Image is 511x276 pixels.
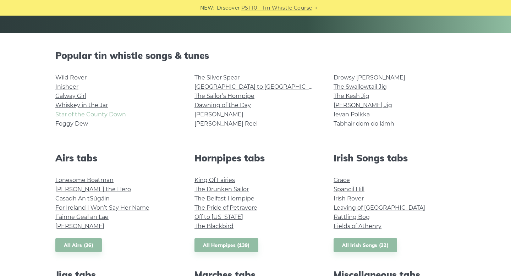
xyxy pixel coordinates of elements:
[55,83,78,90] a: Inisheer
[194,214,243,220] a: Off to [US_STATE]
[55,204,149,211] a: For Ireland I Won’t Say Her Name
[200,4,215,12] span: NEW:
[55,214,109,220] a: Fáinne Geal an Lae
[194,111,243,118] a: [PERSON_NAME]
[334,223,381,230] a: Fields of Athenry
[241,4,312,12] a: PST10 - Tin Whistle Course
[334,195,364,202] a: Irish Rover
[334,238,397,253] a: All Irish Songs (32)
[334,102,392,109] a: [PERSON_NAME] Jig
[55,102,108,109] a: Whiskey in the Jar
[55,93,86,99] a: Galway Girl
[55,50,456,61] h2: Popular tin whistle songs & tunes
[55,120,88,127] a: Foggy Dew
[194,186,249,193] a: The Drunken Sailor
[334,93,369,99] a: The Kesh Jig
[194,204,257,211] a: The Pride of Petravore
[334,74,405,81] a: Drowsy [PERSON_NAME]
[334,111,370,118] a: Ievan Polkka
[334,214,370,220] a: Rattling Bog
[55,74,87,81] a: Wild Rover
[334,120,394,127] a: Tabhair dom do lámh
[334,204,425,211] a: Leaving of [GEOGRAPHIC_DATA]
[55,238,102,253] a: All Airs (36)
[55,223,104,230] a: [PERSON_NAME]
[334,177,350,183] a: Grace
[55,177,114,183] a: Lonesome Boatman
[194,195,254,202] a: The Belfast Hornpipe
[55,186,131,193] a: [PERSON_NAME] the Hero
[55,153,177,164] h2: Airs tabs
[55,195,110,202] a: Casadh An tSúgáin
[194,177,235,183] a: King Of Fairies
[55,111,126,118] a: Star of the County Down
[194,153,317,164] h2: Hornpipes tabs
[194,223,233,230] a: The Blackbird
[217,4,240,12] span: Discover
[194,93,254,99] a: The Sailor’s Hornpipe
[194,74,240,81] a: The Silver Spear
[194,102,251,109] a: Dawning of the Day
[334,83,387,90] a: The Swallowtail Jig
[334,153,456,164] h2: Irish Songs tabs
[194,120,258,127] a: [PERSON_NAME] Reel
[194,83,325,90] a: [GEOGRAPHIC_DATA] to [GEOGRAPHIC_DATA]
[194,238,258,253] a: All Hornpipes (139)
[334,186,364,193] a: Spancil Hill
